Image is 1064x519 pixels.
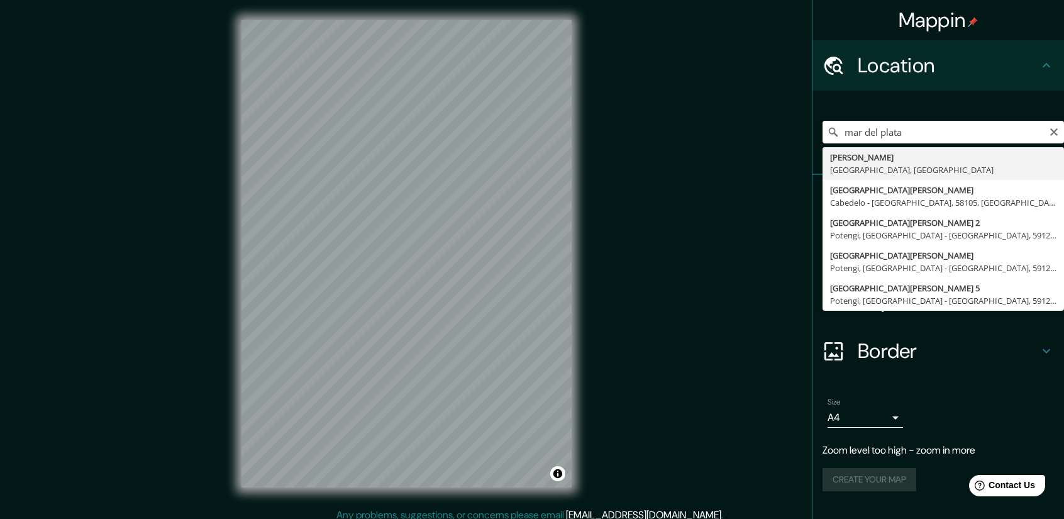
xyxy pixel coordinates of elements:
div: Potengi, [GEOGRAPHIC_DATA] - [GEOGRAPHIC_DATA], 59125-108, [GEOGRAPHIC_DATA] [830,294,1056,307]
div: Layout [812,276,1064,326]
div: [GEOGRAPHIC_DATA][PERSON_NAME] 5 [830,282,1056,294]
div: [PERSON_NAME] [830,151,1056,164]
div: Cabedelo - [GEOGRAPHIC_DATA], 58105, [GEOGRAPHIC_DATA] [830,196,1056,209]
iframe: Help widget launcher [952,470,1050,505]
div: [GEOGRAPHIC_DATA][PERSON_NAME] [830,184,1056,196]
img: pin-icon.png [968,17,978,27]
div: Potengi, [GEOGRAPHIC_DATA] - [GEOGRAPHIC_DATA], 59125-117, [GEOGRAPHIC_DATA] [830,229,1056,242]
p: Zoom level too high - zoom in more [823,443,1054,458]
div: Potengi, [GEOGRAPHIC_DATA] - [GEOGRAPHIC_DATA], 59120-593, [GEOGRAPHIC_DATA] [830,262,1056,274]
div: [GEOGRAPHIC_DATA][PERSON_NAME] [830,249,1056,262]
div: Border [812,326,1064,376]
button: Toggle attribution [550,466,565,481]
div: Location [812,40,1064,91]
input: Pick your city or area [823,121,1064,143]
h4: Mappin [899,8,978,33]
div: [GEOGRAPHIC_DATA], [GEOGRAPHIC_DATA] [830,164,1056,176]
h4: Border [858,338,1039,364]
div: Pins [812,175,1064,225]
div: Style [812,225,1064,276]
div: A4 [828,408,903,428]
h4: Location [858,53,1039,78]
label: Size [828,397,841,408]
div: [GEOGRAPHIC_DATA][PERSON_NAME] 2 [830,216,1056,229]
canvas: Map [241,20,572,488]
h4: Layout [858,288,1039,313]
button: Clear [1049,125,1059,137]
